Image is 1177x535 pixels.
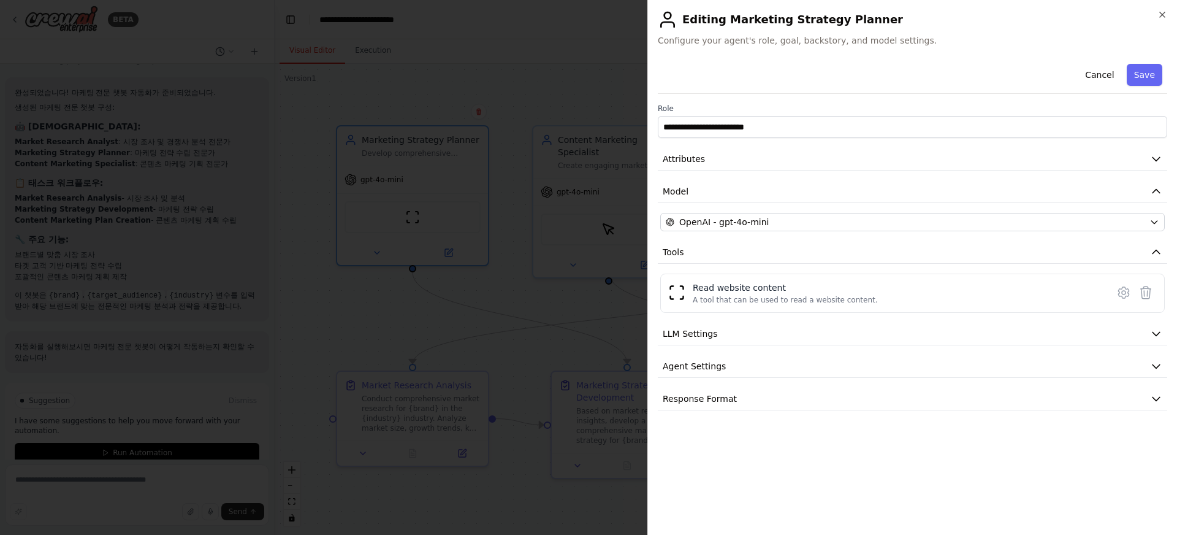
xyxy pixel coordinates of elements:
[658,104,1167,114] label: Role
[658,241,1167,264] button: Tools
[658,34,1167,47] span: Configure your agent's role, goal, backstory, and model settings.
[658,10,1167,29] h2: Editing Marketing Strategy Planner
[658,388,1167,410] button: Response Format
[663,153,705,165] span: Attributes
[658,180,1167,203] button: Model
[663,328,718,340] span: LLM Settings
[663,393,737,405] span: Response Format
[668,284,685,301] img: ScrapeWebsiteTool
[660,213,1165,231] button: OpenAI - gpt-4o-mini
[693,282,878,294] div: Read website content
[1113,282,1135,304] button: Configure tool
[663,360,726,372] span: Agent Settings
[1127,64,1162,86] button: Save
[679,216,769,228] span: OpenAI - gpt-4o-mini
[1078,64,1121,86] button: Cancel
[693,295,878,305] div: A tool that can be used to read a website content.
[658,355,1167,378] button: Agent Settings
[1135,282,1157,304] button: Delete tool
[658,323,1167,345] button: LLM Settings
[658,148,1167,171] button: Attributes
[663,246,684,258] span: Tools
[663,185,688,198] span: Model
